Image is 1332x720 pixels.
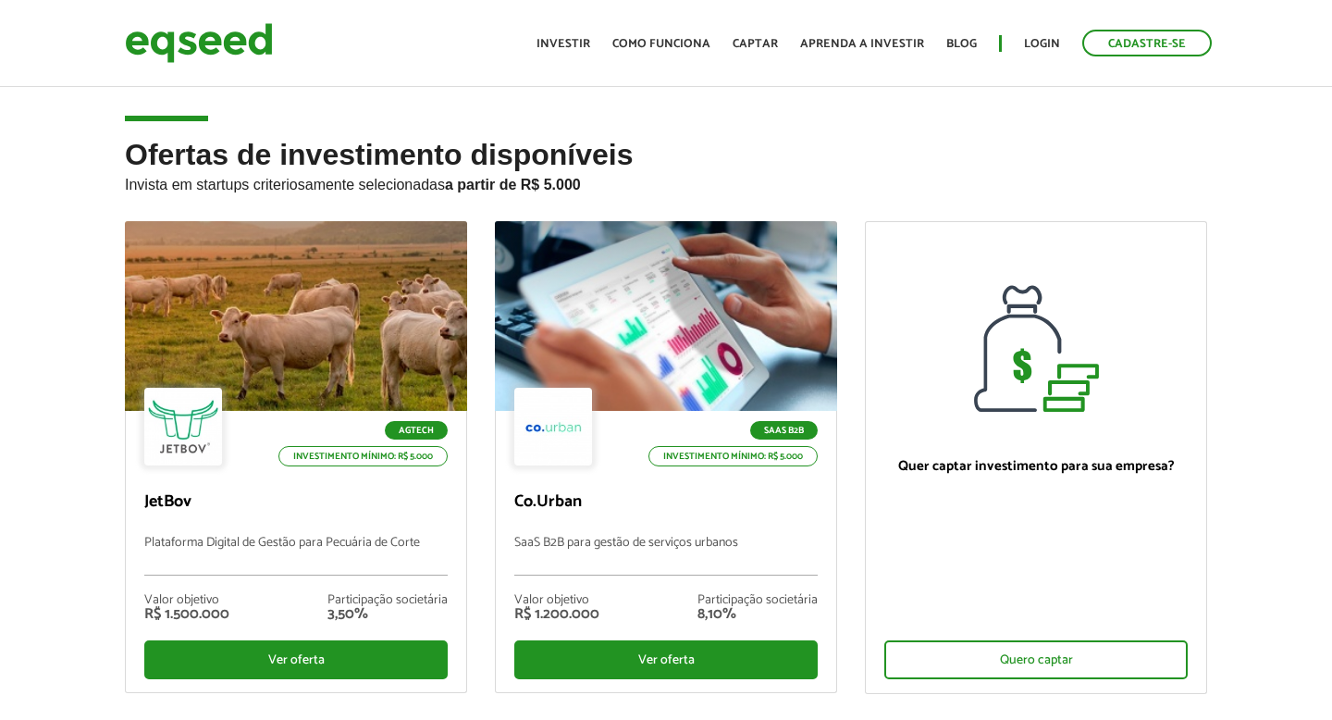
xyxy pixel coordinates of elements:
div: R$ 1.500.000 [144,607,229,622]
p: Invista em startups criteriosamente selecionadas [125,171,1207,193]
strong: a partir de R$ 5.000 [445,177,581,192]
a: Agtech Investimento mínimo: R$ 5.000 JetBov Plataforma Digital de Gestão para Pecuária de Corte V... [125,221,467,693]
div: Valor objetivo [144,594,229,607]
a: Captar [733,38,778,50]
p: SaaS B2B [750,421,818,440]
p: SaaS B2B para gestão de serviços urbanos [514,536,818,576]
p: Agtech [385,421,448,440]
a: Cadastre-se [1082,30,1212,56]
p: Investimento mínimo: R$ 5.000 [648,446,818,466]
div: Participação societária [327,594,448,607]
div: Quero captar [884,640,1188,679]
div: R$ 1.200.000 [514,607,599,622]
div: Valor objetivo [514,594,599,607]
a: SaaS B2B Investimento mínimo: R$ 5.000 Co.Urban SaaS B2B para gestão de serviços urbanos Valor ob... [495,221,837,693]
img: EqSeed [125,19,273,68]
p: Plataforma Digital de Gestão para Pecuária de Corte [144,536,448,576]
p: Investimento mínimo: R$ 5.000 [278,446,448,466]
p: Co.Urban [514,492,818,513]
div: Ver oferta [144,640,448,679]
div: Ver oferta [514,640,818,679]
div: Participação societária [697,594,818,607]
div: 8,10% [697,607,818,622]
a: Como funciona [612,38,710,50]
a: Blog [946,38,977,50]
p: Quer captar investimento para sua empresa? [884,458,1188,475]
a: Login [1024,38,1060,50]
a: Quer captar investimento para sua empresa? Quero captar [865,221,1207,694]
a: Investir [536,38,590,50]
div: 3,50% [327,607,448,622]
h2: Ofertas de investimento disponíveis [125,139,1207,221]
a: Aprenda a investir [800,38,924,50]
p: JetBov [144,492,448,513]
